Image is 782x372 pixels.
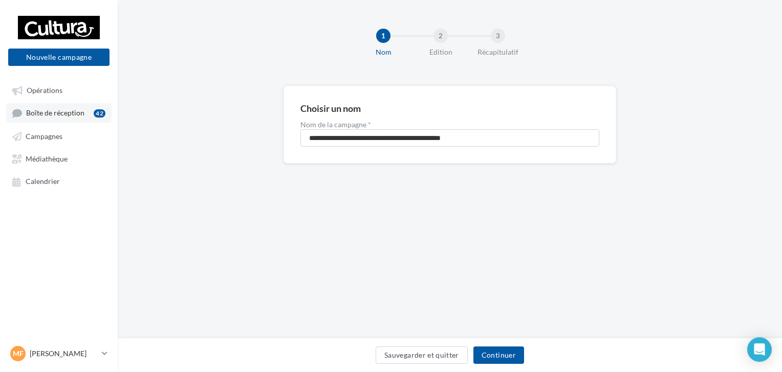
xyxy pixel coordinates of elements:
p: [PERSON_NAME] [30,348,98,359]
span: Campagnes [26,132,62,141]
a: Boîte de réception42 [6,103,112,122]
div: Nom [351,47,416,57]
button: Nouvelle campagne [8,49,110,66]
div: 2 [433,29,448,43]
button: Sauvegarder et quitter [376,346,468,364]
div: Open Intercom Messenger [747,337,772,362]
div: 42 [94,109,105,118]
a: Calendrier [6,172,112,190]
div: Edition [408,47,473,57]
span: Calendrier [26,177,60,186]
a: Opérations [6,81,112,99]
div: Récapitulatif [465,47,531,57]
span: Boîte de réception [26,109,84,118]
div: Choisir un nom [300,104,361,113]
span: Médiathèque [26,154,68,163]
a: MF [PERSON_NAME] [8,344,110,363]
span: Opérations [27,86,62,95]
a: Campagnes [6,127,112,145]
span: MF [13,348,24,359]
div: 1 [376,29,390,43]
label: Nom de la campagne * [300,121,599,128]
div: 3 [491,29,505,43]
a: Médiathèque [6,149,112,168]
button: Continuer [473,346,524,364]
